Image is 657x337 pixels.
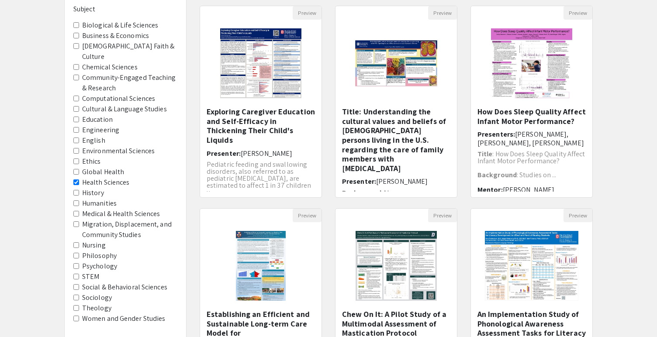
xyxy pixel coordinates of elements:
img: <p>Chew On It: A Pilot Study of a Multimodal Assessment of Mastication Protocol</p> [347,222,446,309]
label: Cultural & Language Studies [82,104,167,114]
div: Open Presentation <p>Exploring Caregiver Education and Self-Efficacy in Thickening Their Child's ... [200,6,322,198]
span: [PERSON_NAME], [PERSON_NAME], [PERSON_NAME] [477,130,584,147]
label: History [82,188,104,198]
button: Preview [428,6,457,20]
img: <p class="ql-align-center">How Does Sleep Quality Affect Infant Motor Performance?&nbsp;</p> [482,20,581,107]
label: Health Sciences [82,177,130,188]
span: Mentor: [477,185,503,194]
img: <p>Exploring Caregiver Education and Self-Efficacy in Thickening Their Child's Liquids</p> [211,20,311,107]
label: Migration, Displacement, and Community Studies [82,219,177,240]
p: : How Does Sleep Quality Affect Infant Motor Performance? [477,151,586,165]
button: Preview [564,6,592,20]
strong: Background [477,170,517,179]
button: Preview [428,209,457,222]
label: Theology [82,303,111,313]
label: Biological & Life Sciences [82,20,159,31]
label: Humanities [82,198,117,209]
h6: Presenter: [342,177,450,186]
img: <p><span style="background-color: transparent; color: rgb(0, 0, 0);">An Implementation Study of P... [476,222,587,309]
button: Preview [564,209,592,222]
h6: Presenters: [477,130,586,147]
button: Preview [293,6,322,20]
h6: Subject [73,5,177,13]
strong: Background: [342,188,383,197]
h5: How Does Sleep Quality Affect Infant Motor Performance? [477,107,586,126]
span: [PERSON_NAME] [241,149,292,158]
label: Community-Engaged Teaching & Research [82,72,177,93]
h5: Title: Understanding the cultural values and beliefs of [DEMOGRAPHIC_DATA] persons living in the ... [342,107,450,173]
span: [PERSON_NAME] [376,177,428,186]
label: Chemical Sciences [82,62,138,72]
label: Computational Sciences [82,93,155,104]
label: Business & Economics [82,31,149,41]
h6: Presenter: [207,149,315,158]
span: [PERSON_NAME] [503,185,554,194]
img: <p>Title: Understanding the cultural values and beliefs of Colombian-born persons living in the U... [342,20,450,107]
label: Environmental Sciences [82,146,155,156]
label: Psychology [82,261,117,272]
div: Open Presentation <p>Title: Understanding the cultural values and beliefs of Colombian-born perso... [335,6,457,198]
img: <p>Establishing an Efficient and Sustainable Long-term Care Model for China: Identification of Cr... [227,222,294,309]
label: STEM [82,272,99,282]
iframe: Chat [7,298,37,330]
button: Preview [293,209,322,222]
label: Nursing [82,240,106,251]
label: Social & Behavioral Sciences [82,282,167,292]
label: Sociology [82,292,112,303]
div: Open Presentation <p class="ql-align-center">How Does Sleep Quality Affect Infant Motor Performan... [470,6,593,198]
p: Pediatric feeding and swallowing disorders, also referred to as pediatric [MEDICAL_DATA], are est... [207,161,315,196]
h5: Exploring Caregiver Education and Self-Efficacy in Thickening Their Child's Liquids [207,107,315,144]
label: Global Health [82,167,124,177]
label: Ethics [82,156,101,167]
label: Philosophy [82,251,117,261]
p: Alz... [342,189,450,196]
label: Engineering [82,125,119,135]
label: Women and Gender Studies [82,313,165,324]
label: English [82,135,105,146]
label: Education [82,114,113,125]
label: [DEMOGRAPHIC_DATA] Faith & Culture [82,41,177,62]
p: : Studies on ... [477,172,586,179]
strong: Title [477,149,493,158]
label: Medical & Health Sciences [82,209,160,219]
